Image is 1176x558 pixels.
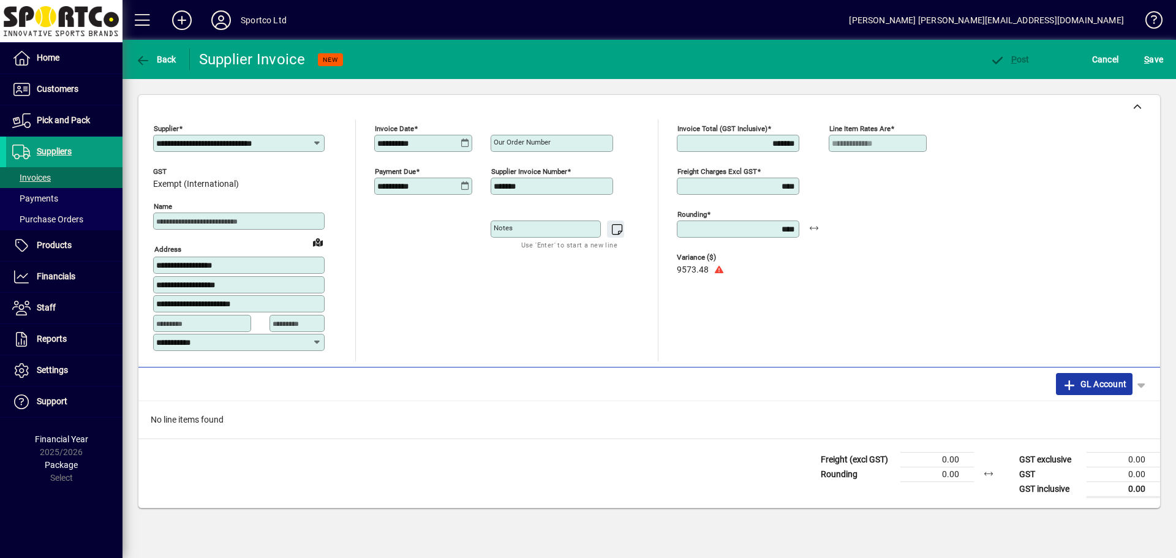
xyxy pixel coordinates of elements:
span: Financials [37,271,75,281]
mat-label: Payment due [375,167,416,176]
span: Package [45,460,78,470]
mat-label: Rounding [677,210,707,219]
span: Settings [37,365,68,375]
div: [PERSON_NAME] [PERSON_NAME][EMAIL_ADDRESS][DOMAIN_NAME] [849,10,1124,30]
span: Support [37,396,67,406]
a: Customers [6,74,123,105]
div: Sportco Ltd [241,10,287,30]
button: Cancel [1089,48,1122,70]
span: S [1144,55,1149,64]
span: Pick and Pack [37,115,90,125]
a: Support [6,386,123,417]
a: Financials [6,262,123,292]
span: ost [990,55,1030,64]
mat-label: Invoice date [375,124,414,133]
app-page-header-button: Back [123,48,190,70]
td: 0.00 [1087,481,1160,497]
button: Save [1141,48,1166,70]
span: Suppliers [37,146,72,156]
span: GST [153,168,239,176]
span: NEW [323,56,338,64]
td: GST exclusive [1013,452,1087,467]
td: GST inclusive [1013,481,1087,497]
a: Staff [6,293,123,323]
td: GST [1013,467,1087,481]
div: No line items found [138,401,1160,439]
td: 0.00 [1087,452,1160,467]
mat-label: Our order number [494,138,551,146]
mat-label: Supplier invoice number [491,167,567,176]
span: Reports [37,334,67,344]
td: Freight (excl GST) [815,452,900,467]
span: Financial Year [35,434,88,444]
mat-label: Line item rates are [829,124,891,133]
button: Post [987,48,1033,70]
span: ave [1144,50,1163,69]
a: Knowledge Base [1136,2,1161,42]
mat-label: Notes [494,224,513,232]
mat-label: Supplier [154,124,179,133]
span: Customers [37,84,78,94]
mat-label: Invoice Total (GST inclusive) [677,124,767,133]
mat-label: Freight charges excl GST [677,167,757,176]
span: GL Account [1062,374,1126,394]
td: Rounding [815,467,900,481]
span: Cancel [1092,50,1119,69]
mat-hint: Use 'Enter' to start a new line [521,238,617,252]
button: Back [132,48,179,70]
a: Products [6,230,123,261]
a: Settings [6,355,123,386]
span: Exempt (International) [153,179,239,189]
a: Home [6,43,123,74]
span: 9573.48 [677,265,709,275]
a: Reports [6,324,123,355]
td: 0.00 [900,467,974,481]
a: View on map [308,232,328,252]
td: 0.00 [1087,467,1160,481]
div: Supplier Invoice [199,50,306,69]
span: P [1011,55,1017,64]
span: Back [135,55,176,64]
span: Payments [12,194,58,203]
span: Purchase Orders [12,214,83,224]
span: Invoices [12,173,51,183]
button: Profile [202,9,241,31]
span: Home [37,53,59,62]
mat-label: Name [154,202,172,211]
a: Invoices [6,167,123,188]
span: Staff [37,303,56,312]
button: GL Account [1056,373,1133,395]
span: Products [37,240,72,250]
td: 0.00 [900,452,974,467]
a: Payments [6,188,123,209]
a: Purchase Orders [6,209,123,230]
span: Variance ($) [677,254,750,262]
a: Pick and Pack [6,105,123,136]
button: Add [162,9,202,31]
